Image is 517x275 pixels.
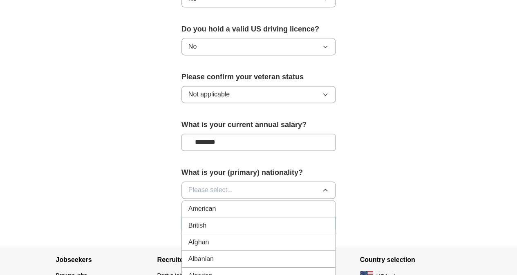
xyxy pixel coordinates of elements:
span: Afghan [188,237,209,247]
button: No [181,38,336,55]
span: Albanian [188,254,214,264]
label: What is your current annual salary? [181,119,336,130]
h4: Country selection [360,248,461,271]
span: British [188,221,206,230]
button: Not applicable [181,86,336,103]
label: What is your (primary) nationality? [181,167,336,178]
span: No [188,42,197,51]
button: Please select... [181,181,336,199]
span: Not applicable [188,89,230,99]
label: Do you hold a valid US driving licence? [181,24,336,35]
label: Please confirm your veteran status [181,72,336,83]
span: American [188,204,216,214]
span: Please select... [188,185,233,195]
